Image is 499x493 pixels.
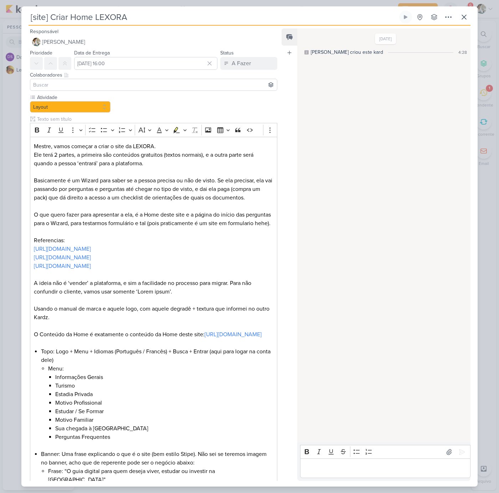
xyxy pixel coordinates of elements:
[55,382,273,390] li: Turismo
[205,331,262,338] a: [URL][DOMAIN_NAME]
[220,50,234,56] label: Status
[55,433,273,450] li: Perguntas Frequentes
[34,236,273,245] p: Referencias:
[32,81,276,89] input: Buscar
[55,424,273,433] li: Sua chegada à [GEOGRAPHIC_DATA]
[74,57,217,70] input: Select a date
[36,94,110,101] label: Atividade
[74,50,110,56] label: Data de Entrega
[55,390,273,399] li: Estadia Privada
[34,142,273,151] p: Mestre, vamos começar a criar o site da LEXORA.
[34,330,273,339] p: O Conteúdo da Home é exatamente o conteúdo da Home deste site:
[34,211,273,228] p: O que quero fazer para apresentar a ela, é a Home deste site e a página do início das perguntas p...
[55,399,273,407] li: Motivo Profissional
[220,57,277,70] button: A Fazer
[36,115,277,123] input: Texto sem título
[232,59,251,68] div: A Fazer
[48,467,273,484] li: Frase: “O guia digital para quem deseja viver, estudar ou investir na [GEOGRAPHIC_DATA]”
[34,254,91,261] a: [URL][DOMAIN_NAME]
[34,263,91,270] a: [URL][DOMAIN_NAME]
[32,38,41,46] img: Raphael Simas
[48,364,273,450] li: Menu:
[55,416,273,424] li: Motivo Familiar
[55,373,273,382] li: Informações Gerais
[41,347,273,450] li: Topo: Logo + Menu + Idiomas (Português / Francês) + Busca + Entrar (aqui para logar na conta dele)
[300,458,470,478] div: Editor editing area: main
[55,407,273,416] li: Estudar / Se Formar
[300,445,470,459] div: Editor toolbar
[403,14,408,20] div: Ligar relógio
[34,279,273,296] p: A ideia não é ‘vender’ a plataforma, e sim a facilidade no processo para migrar. Para não confund...
[34,245,91,253] a: [URL][DOMAIN_NAME]
[30,50,52,56] label: Prioridade
[29,11,398,24] input: Kard Sem Título
[42,38,85,46] span: [PERSON_NAME]
[34,176,273,202] p: Basicamente é um Wizard para saber se a pessoa precisa ou não de visto. Se ela precisar, ela vai ...
[30,36,277,48] button: [PERSON_NAME]
[34,151,273,168] p: Ele terá 2 partes, a primeira são conteúdos gratuitos (textos normais), e a outra parte será quan...
[30,71,277,79] div: Colaboradores
[30,28,58,35] label: Responsável
[458,49,467,56] div: 4:28
[30,123,277,137] div: Editor toolbar
[34,305,273,322] p: Usando o manual de marca e aquele logo, com aquele degradê + textura que informei no outro Kardz.
[311,48,383,56] div: [PERSON_NAME] criou este kard
[30,101,110,113] button: Layout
